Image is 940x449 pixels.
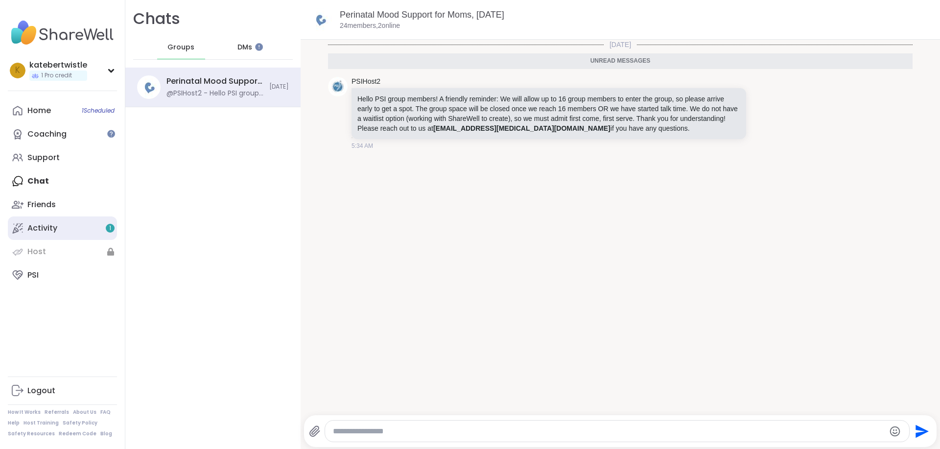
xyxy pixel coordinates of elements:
[27,152,60,163] div: Support
[910,420,932,442] button: Send
[109,224,111,233] span: 1
[8,99,117,122] a: Home1Scheduled
[82,107,115,115] span: 1 Scheduled
[8,430,55,437] a: Safety Resources
[15,64,20,77] span: k
[107,130,115,138] iframe: Spotlight
[45,409,69,416] a: Referrals
[166,89,263,98] div: @PSIHost2 - Hello PSI group members! A friendly reminder: We will allow up to 16 group members to...
[27,105,51,116] div: Home
[100,430,112,437] a: Blog
[100,409,111,416] a: FAQ
[357,94,740,133] p: Hello PSI group members! A friendly reminder: We will allow up to 16 group members to enter the g...
[8,16,117,50] img: ShareWell Nav Logo
[8,409,41,416] a: How It Works
[340,10,504,20] a: Perinatal Mood Support for Moms, [DATE]
[41,71,72,80] span: 1 Pro credit
[8,263,117,287] a: PSI
[63,420,97,426] a: Safety Policy
[328,53,913,69] div: Unread messages
[328,77,348,96] img: https://sharewell-space-live.sfo3.digitaloceanspaces.com/user-generated/59b41db4-90de-4206-a750-c...
[8,420,20,426] a: Help
[137,75,161,99] img: Perinatal Mood Support for Moms, Sep 11
[308,8,332,31] img: Perinatal Mood Support for Moms, Sep 11
[269,83,289,91] span: [DATE]
[29,60,87,71] div: katebertwistle
[8,216,117,240] a: Activity1
[8,122,117,146] a: Coaching
[27,246,46,257] div: Host
[73,409,96,416] a: About Us
[255,43,263,51] iframe: Spotlight
[237,43,252,52] span: DMs
[59,430,96,437] a: Redeem Code
[352,142,373,150] span: 5:34 AM
[23,420,59,426] a: Host Training
[889,425,901,437] button: Emoji picker
[167,43,194,52] span: Groups
[8,379,117,402] a: Logout
[166,76,263,87] div: Perinatal Mood Support for Moms, [DATE]
[604,40,637,49] span: [DATE]
[433,124,611,132] a: [EMAIL_ADDRESS][MEDICAL_DATA][DOMAIN_NAME]
[133,8,180,30] h1: Chats
[340,21,400,31] p: 24 members, 2 online
[27,129,67,140] div: Coaching
[8,193,117,216] a: Friends
[27,385,55,396] div: Logout
[333,426,885,436] textarea: Type your message
[8,146,117,169] a: Support
[352,77,380,87] a: PSIHost2
[27,270,39,281] div: PSI
[8,240,117,263] a: Host
[27,223,57,234] div: Activity
[27,199,56,210] div: Friends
